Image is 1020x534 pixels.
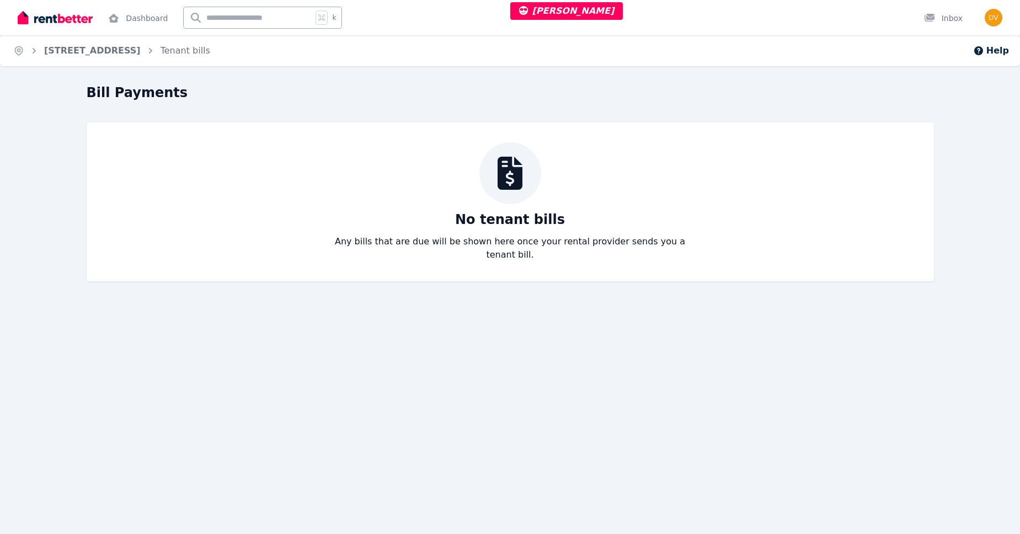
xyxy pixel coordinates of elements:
span: Tenant bills [161,44,210,57]
p: Any bills that are due will be shown here once your rental provider sends you a tenant bill. [325,235,696,261]
p: No tenant bills [455,211,565,228]
button: Help [973,44,1009,57]
a: [STREET_ADDRESS] [44,45,141,56]
h1: Bill Payments [87,84,188,102]
span: k [332,13,336,22]
img: Dinesh Vaidhya [985,9,1002,26]
div: Inbox [924,13,963,24]
img: RentBetter [18,9,93,26]
span: [PERSON_NAME] [519,6,615,16]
